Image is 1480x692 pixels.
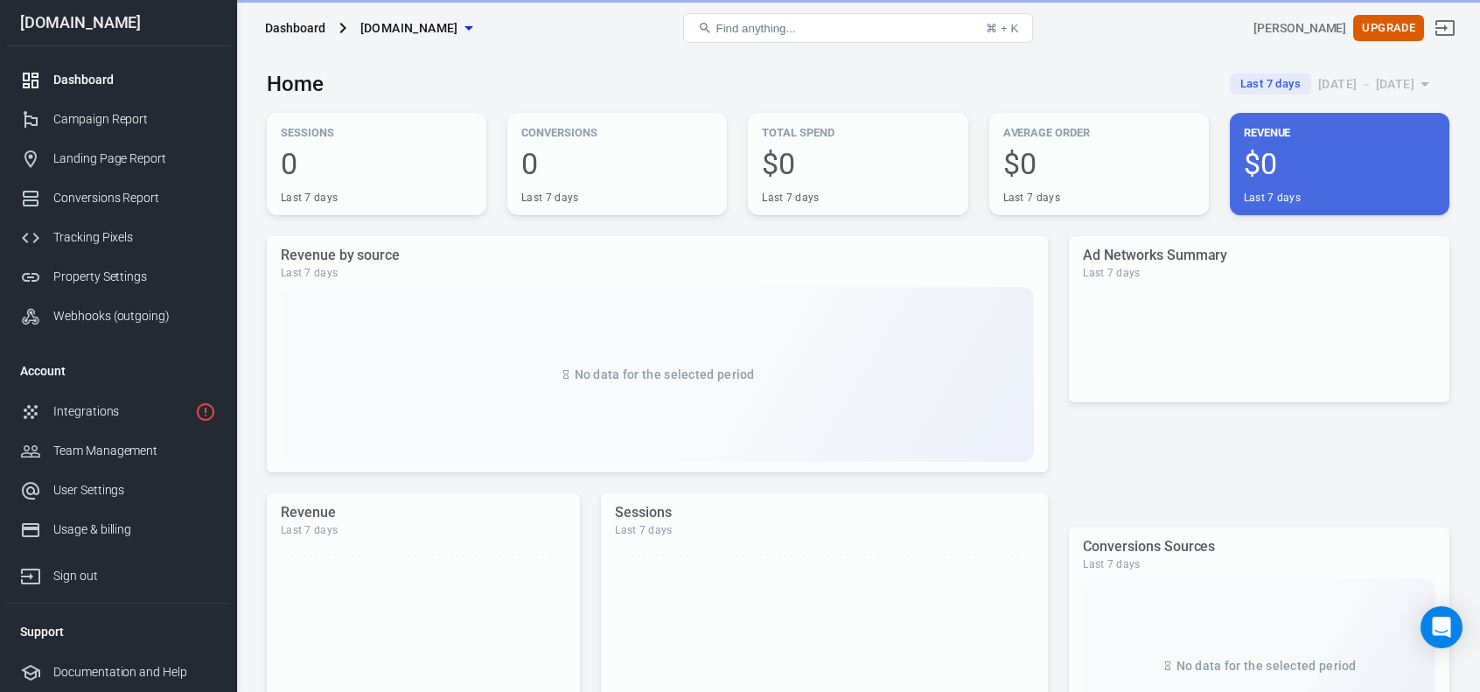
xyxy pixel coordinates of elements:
svg: 1 networks not verified yet [195,402,216,423]
li: Support [6,611,230,653]
button: [DOMAIN_NAME] [353,12,479,45]
div: Usage & billing [53,521,216,539]
a: Integrations [6,392,230,431]
div: Sign out [53,567,216,585]
a: Campaign Report [6,100,230,139]
div: Dashboard [53,71,216,89]
a: Tracking Pixels [6,218,230,257]
a: Team Management [6,431,230,471]
div: User Settings [53,481,216,500]
div: Webhooks (outgoing) [53,307,216,325]
a: Usage & billing [6,510,230,549]
div: ⌘ + K [986,22,1018,35]
div: Integrations [53,402,188,421]
div: Team Management [53,442,216,460]
span: mindbodyelevate.org [360,17,458,39]
li: Account [6,350,230,392]
div: Dashboard [265,19,325,37]
a: Dashboard [6,60,230,100]
a: Conversions Report [6,178,230,218]
button: Upgrade [1353,15,1424,42]
a: Landing Page Report [6,139,230,178]
div: [DOMAIN_NAME] [6,15,230,31]
div: Property Settings [53,268,216,286]
div: Documentation and Help [53,663,216,682]
a: Sign out [6,549,230,596]
button: Find anything...⌘ + K [683,13,1033,43]
h3: Home [267,72,324,96]
div: Landing Page Report [53,150,216,168]
a: Property Settings [6,257,230,297]
a: User Settings [6,471,230,510]
span: Find anything... [716,22,795,35]
div: Open Intercom Messenger [1421,606,1463,648]
div: Account id: TuFLSxwH [1253,19,1346,38]
div: Tracking Pixels [53,228,216,247]
div: Conversions Report [53,189,216,207]
div: Campaign Report [53,110,216,129]
a: Webhooks (outgoing) [6,297,230,336]
a: Sign out [1424,7,1466,49]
